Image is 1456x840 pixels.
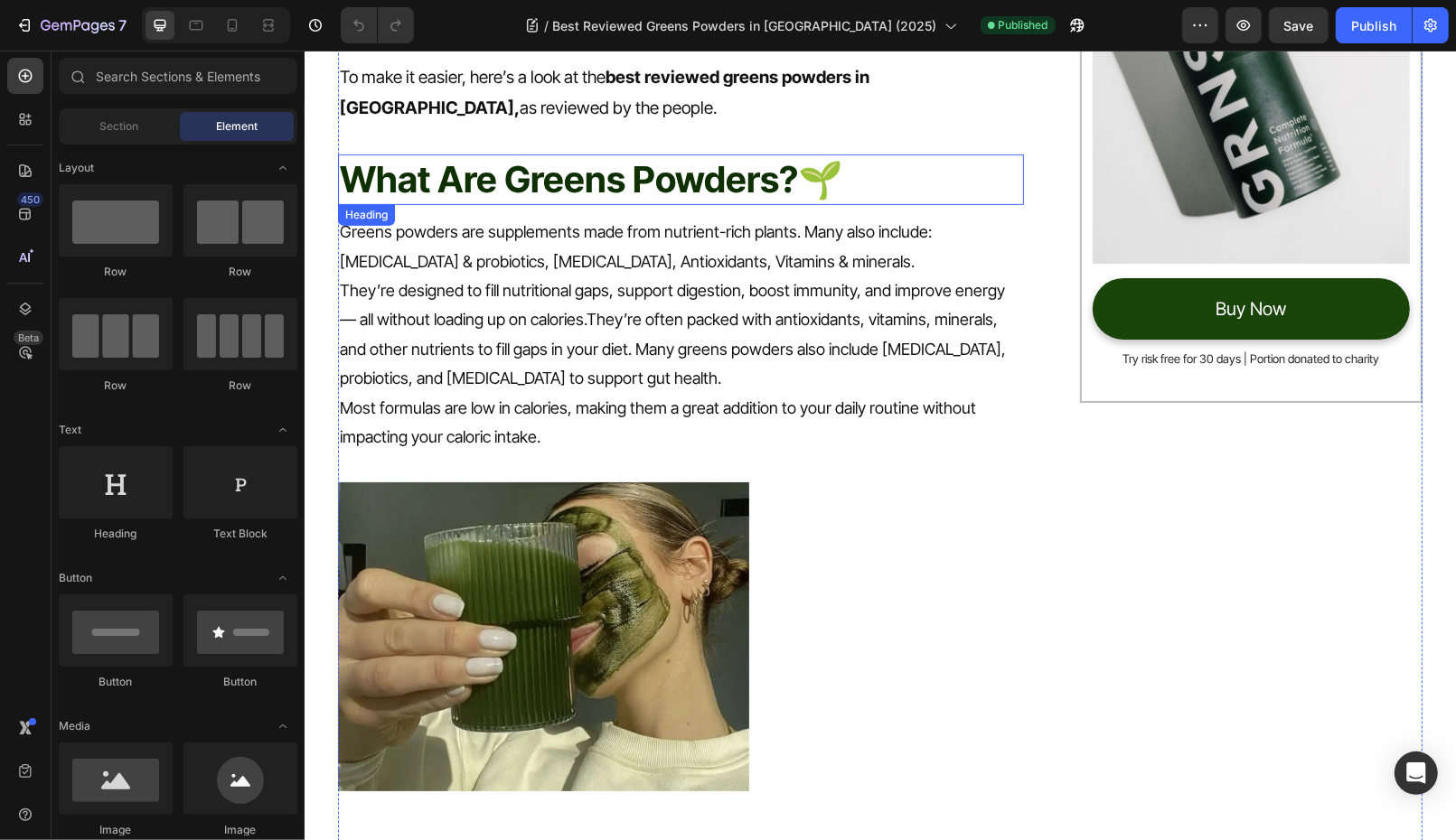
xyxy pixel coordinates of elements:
[59,570,92,586] span: Button
[545,16,550,35] span: /
[790,298,1104,319] p: Try risk free for 30 days | Portion donated to charity
[1351,16,1396,35] div: Publish
[553,16,937,35] span: Best Reviewed Greens Powders in [GEOGRAPHIC_DATA] (2025)
[183,822,297,838] div: Image
[788,228,1105,289] a: Buy Now
[59,160,94,176] span: Layout
[59,58,297,94] input: Search Sections & Elements
[59,422,81,438] span: Text
[999,17,1048,33] span: Published
[183,526,297,542] div: Text Block
[1336,7,1412,43] button: Publish
[1269,7,1329,43] button: Save
[118,14,127,36] p: 7
[1284,18,1314,33] span: Save
[59,674,173,690] div: Button
[59,264,173,280] div: Row
[183,674,297,690] div: Button
[59,822,173,838] div: Image
[59,378,173,394] div: Row
[216,118,258,135] span: Element
[911,242,982,275] div: Buy Now
[7,7,135,43] button: 7
[14,331,43,345] div: Beta
[59,718,90,734] span: Media
[268,154,297,182] span: Toggle open
[183,264,297,280] div: Row
[268,712,297,741] span: Toggle open
[268,415,297,444] span: Toggle open
[1395,751,1438,795] div: Open Intercom Messenger
[183,378,297,394] div: Row
[100,118,139,135] span: Section
[59,526,173,542] div: Heading
[305,51,1456,840] iframe: Design area
[17,192,43,207] div: 450
[268,564,297,593] span: Toggle open
[341,7,414,43] div: Undo/Redo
